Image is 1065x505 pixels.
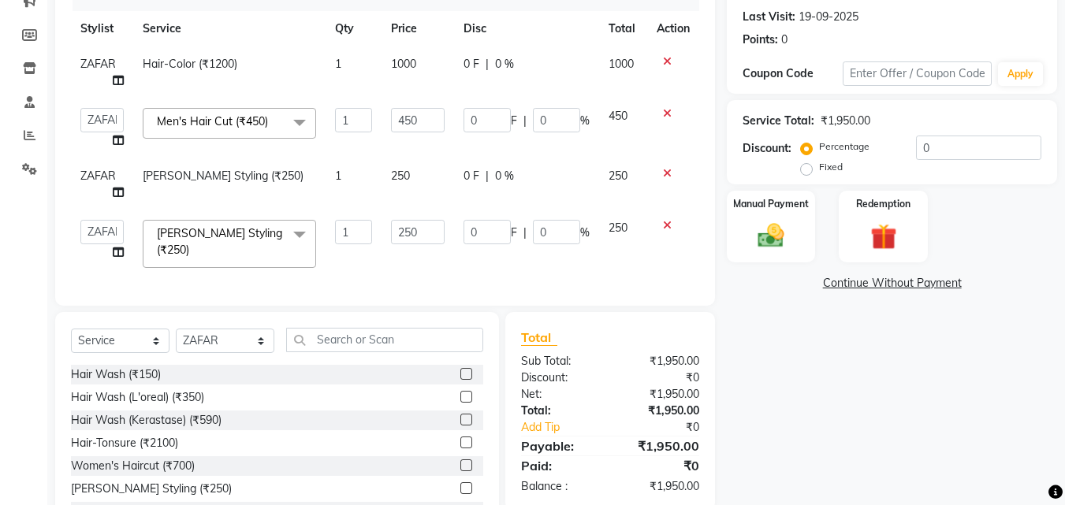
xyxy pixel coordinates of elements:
[627,419,712,436] div: ₹0
[486,56,489,72] span: |
[819,139,870,154] label: Percentage
[743,113,814,129] div: Service Total:
[730,275,1054,291] a: Continue Without Payment
[143,169,303,183] span: [PERSON_NAME] Styling (₹250)
[781,32,788,48] div: 0
[862,221,905,253] img: _gift.svg
[799,9,858,25] div: 19-09-2025
[71,11,133,46] th: Stylist
[268,114,275,128] a: x
[464,56,479,72] span: 0 F
[326,11,382,46] th: Qty
[609,169,627,183] span: 250
[509,353,610,369] div: Sub Total:
[509,478,610,495] div: Balance :
[71,366,161,383] div: Hair Wash (₹150)
[157,114,268,128] span: Men's Hair Cut (₹450)
[80,169,116,183] span: ZAFAR
[523,113,527,129] span: |
[610,436,711,455] div: ₹1,950.00
[157,226,282,257] span: [PERSON_NAME] Styling (₹250)
[610,369,711,386] div: ₹0
[609,221,627,235] span: 250
[71,481,232,497] div: [PERSON_NAME] Styling (₹250)
[609,109,627,123] span: 450
[511,225,517,241] span: F
[495,168,514,184] span: 0 %
[509,456,610,475] div: Paid:
[509,403,610,419] div: Total:
[743,32,778,48] div: Points:
[610,403,711,419] div: ₹1,950.00
[511,113,517,129] span: F
[733,197,809,211] label: Manual Payment
[743,140,791,157] div: Discount:
[819,160,843,174] label: Fixed
[335,169,341,183] span: 1
[580,225,590,241] span: %
[71,458,195,474] div: Women's Haircut (₹700)
[464,168,479,184] span: 0 F
[486,168,489,184] span: |
[609,57,634,71] span: 1000
[382,11,454,46] th: Price
[743,65,842,82] div: Coupon Code
[509,386,610,403] div: Net:
[610,386,711,403] div: ₹1,950.00
[610,478,711,495] div: ₹1,950.00
[843,61,992,86] input: Enter Offer / Coupon Code
[80,57,116,71] span: ZAFAR
[743,9,795,25] div: Last Visit:
[509,419,627,436] a: Add Tip
[521,329,557,346] span: Total
[509,436,610,455] div: Payable:
[495,56,514,72] span: 0 %
[335,57,341,71] span: 1
[856,197,910,211] label: Redemption
[610,456,711,475] div: ₹0
[509,369,610,386] div: Discount:
[998,62,1043,86] button: Apply
[189,243,196,257] a: x
[71,435,178,451] div: Hair-Tonsure (₹2100)
[143,57,237,71] span: Hair-Color (₹1200)
[71,412,222,429] div: Hair Wash (Kerastase) (₹590)
[599,11,647,46] th: Total
[580,113,590,129] span: %
[610,353,711,369] div: ₹1,950.00
[454,11,599,46] th: Disc
[647,11,699,46] th: Action
[523,225,527,241] span: |
[71,389,204,406] div: Hair Wash (L'oreal) (₹350)
[133,11,326,46] th: Service
[391,57,416,71] span: 1000
[821,113,870,129] div: ₹1,950.00
[750,221,792,251] img: _cash.svg
[286,328,483,352] input: Search or Scan
[391,169,410,183] span: 250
